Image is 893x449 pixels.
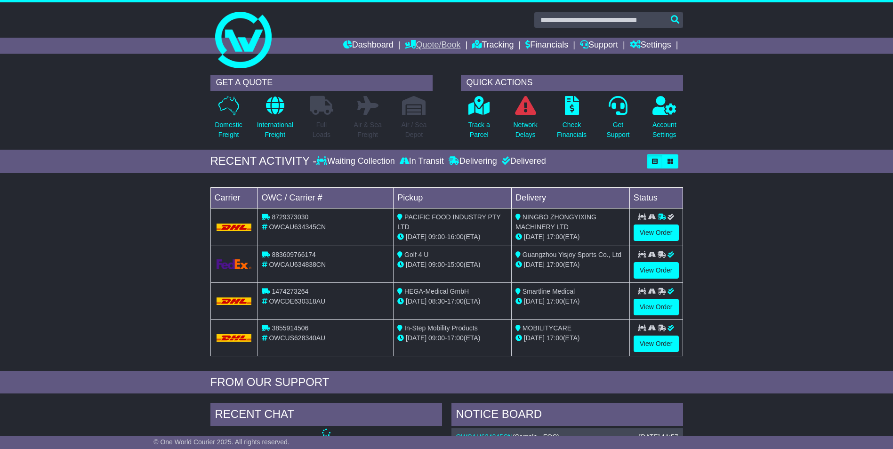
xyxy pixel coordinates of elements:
span: [DATE] [406,233,426,241]
div: (ETA) [515,297,626,306]
span: OWCDE630318AU [269,297,325,305]
div: - (ETA) [397,297,507,306]
span: 8729373030 [272,213,308,221]
a: Tracking [472,38,514,54]
div: - (ETA) [397,333,507,343]
a: View Order [634,262,679,279]
div: GET A QUOTE [210,75,433,91]
a: View Order [634,299,679,315]
a: Dashboard [343,38,394,54]
p: Network Delays [513,120,537,140]
span: [DATE] [406,334,426,342]
p: Full Loads [310,120,333,140]
a: GetSupport [606,96,630,145]
span: 17:00 [547,297,563,305]
img: GetCarrierServiceLogo [217,259,252,269]
a: AccountSettings [652,96,677,145]
span: Guangzhou Yisjoy Sports Co., Ltd [523,251,621,258]
div: FROM OUR SUPPORT [210,376,683,389]
span: OWCAU634838CN [269,261,326,268]
span: Smartline Medical [523,288,575,295]
div: - (ETA) [397,260,507,270]
p: Domestic Freight [215,120,242,140]
img: DHL.png [217,334,252,342]
span: MOBILITYCARE [523,324,571,332]
span: 16:00 [447,233,464,241]
td: OWC / Carrier # [257,187,394,208]
a: CheckFinancials [556,96,587,145]
a: View Order [634,224,679,241]
span: 09:00 [428,334,445,342]
span: [DATE] [406,297,426,305]
span: 3855914506 [272,324,308,332]
span: PACIFIC FOOD INDUSTRY PTY LTD [397,213,500,231]
span: Sample - FOC [515,433,557,441]
a: Quote/Book [405,38,460,54]
span: Golf 4 U [404,251,428,258]
div: Waiting Collection [316,156,397,167]
td: Carrier [210,187,257,208]
div: Delivered [499,156,546,167]
a: Support [580,38,618,54]
div: In Transit [397,156,446,167]
span: 15:00 [447,261,464,268]
span: OWCUS628340AU [269,334,325,342]
span: 883609766174 [272,251,315,258]
span: 08:30 [428,297,445,305]
div: (ETA) [515,232,626,242]
span: HEGA-Medical GmbH [404,288,469,295]
div: ( ) [456,433,678,441]
div: NOTICE BOARD [451,403,683,428]
p: Air / Sea Depot [402,120,427,140]
span: 1474273264 [272,288,308,295]
span: 17:00 [447,334,464,342]
span: 09:00 [428,261,445,268]
a: Financials [525,38,568,54]
div: (ETA) [515,260,626,270]
p: Account Settings [652,120,676,140]
span: [DATE] [524,297,545,305]
span: 17:00 [547,334,563,342]
div: RECENT CHAT [210,403,442,428]
span: 17:00 [547,233,563,241]
a: OWCAU634345CN [456,433,513,441]
div: RECENT ACTIVITY - [210,154,317,168]
a: View Order [634,336,679,352]
span: 17:00 [547,261,563,268]
p: Get Support [606,120,629,140]
a: DomesticFreight [214,96,242,145]
p: Air & Sea Freight [354,120,382,140]
span: 09:00 [428,233,445,241]
div: [DATE] 11:57 [639,433,678,441]
span: [DATE] [524,233,545,241]
td: Delivery [511,187,629,208]
p: Check Financials [557,120,587,140]
img: DHL.png [217,297,252,305]
div: QUICK ACTIONS [461,75,683,91]
div: - (ETA) [397,232,507,242]
span: NINGBO ZHONGYIXING MACHINERY LTD [515,213,596,231]
a: InternationalFreight [257,96,294,145]
a: Settings [630,38,671,54]
span: © One World Courier 2025. All rights reserved. [153,438,290,446]
a: NetworkDelays [513,96,538,145]
a: Track aParcel [468,96,491,145]
td: Pickup [394,187,512,208]
div: (ETA) [515,333,626,343]
span: [DATE] [524,334,545,342]
p: Track a Parcel [468,120,490,140]
span: In-Step Mobility Products [404,324,478,332]
td: Status [629,187,683,208]
span: [DATE] [406,261,426,268]
span: [DATE] [524,261,545,268]
div: Delivering [446,156,499,167]
img: DHL.png [217,224,252,231]
span: OWCAU634345CN [269,223,326,231]
span: 17:00 [447,297,464,305]
p: International Freight [257,120,293,140]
